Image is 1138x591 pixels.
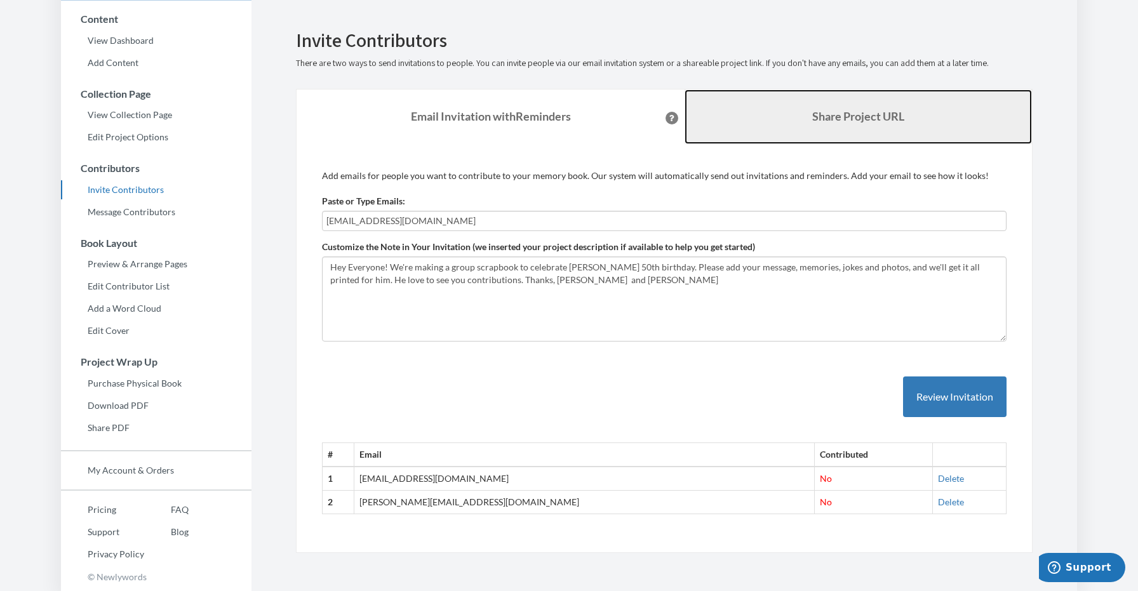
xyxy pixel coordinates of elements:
textarea: Hey Everyone! We're making a group scrapbook to celebrate [PERSON_NAME] 50th birthday. Please add... [322,256,1007,342]
th: 2 [323,491,354,514]
a: Add a Word Cloud [61,299,251,318]
a: Pricing [61,500,144,519]
a: Edit Contributor List [61,277,251,296]
th: Email [354,443,814,467]
span: No [820,496,832,507]
th: 1 [323,467,354,490]
a: My Account & Orders [61,461,251,480]
input: Add contributor email(s) here... [326,214,1002,228]
a: Add Content [61,53,251,72]
span: No [820,473,832,484]
td: [PERSON_NAME][EMAIL_ADDRESS][DOMAIN_NAME] [354,491,814,514]
a: Delete [938,473,964,484]
a: Purchase Physical Book [61,374,251,393]
a: View Collection Page [61,105,251,124]
a: Delete [938,496,964,507]
p: Add emails for people you want to contribute to your memory book. Our system will automatically s... [322,169,1007,182]
p: © Newlywords [61,567,251,587]
a: Privacy Policy [61,545,144,564]
b: Share Project URL [812,109,904,123]
a: View Dashboard [61,31,251,50]
a: Share PDF [61,418,251,437]
a: Download PDF [61,396,251,415]
h3: Contributors [62,163,251,174]
label: Customize the Note in Your Invitation (we inserted your project description if available to help ... [322,241,755,253]
h3: Collection Page [62,88,251,100]
a: Preview & Arrange Pages [61,255,251,274]
strong: Email Invitation with Reminders [411,109,571,123]
a: FAQ [144,500,189,519]
iframe: Opens a widget where you can chat to one of our agents [1039,553,1125,585]
a: Edit Project Options [61,128,251,147]
a: Support [61,522,144,541]
h3: Project Wrap Up [62,356,251,368]
td: [EMAIL_ADDRESS][DOMAIN_NAME] [354,467,814,490]
th: Contributed [815,443,933,467]
h3: Content [62,13,251,25]
a: Message Contributors [61,203,251,222]
a: Edit Cover [61,321,251,340]
label: Paste or Type Emails: [322,195,405,208]
p: There are two ways to send invitations to people. You can invite people via our email invitation ... [296,57,1033,70]
a: Blog [144,522,189,541]
h2: Invite Contributors [296,30,1033,51]
th: # [323,443,354,467]
a: Invite Contributors [61,180,251,199]
h3: Book Layout [62,237,251,249]
button: Review Invitation [903,376,1007,418]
